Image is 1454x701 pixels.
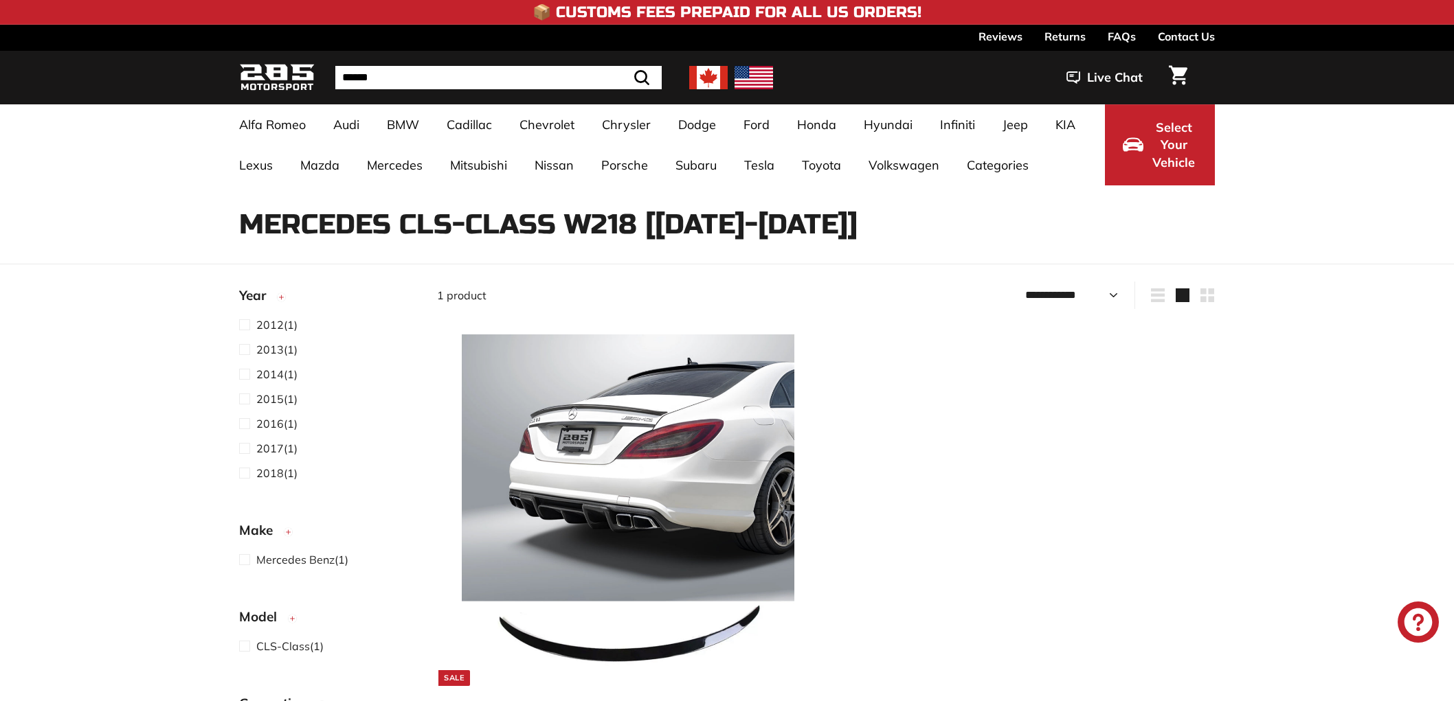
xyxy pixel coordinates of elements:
[1042,104,1089,145] a: KIA
[1158,25,1215,48] a: Contact Us
[521,145,588,185] a: Nissan
[256,417,284,430] span: 2016
[783,104,850,145] a: Honda
[256,341,298,358] span: (1)
[256,391,298,407] span: (1)
[1087,69,1143,87] span: Live Chat
[256,551,348,568] span: (1)
[256,466,284,480] span: 2018
[730,145,788,185] a: Tesla
[438,670,470,686] div: Sale
[850,104,926,145] a: Hyundai
[730,104,783,145] a: Ford
[256,441,284,455] span: 2017
[239,520,283,540] span: Make
[1105,104,1215,185] button: Select Your Vehicle
[239,62,315,94] img: Logo_285_Motorsport_areodynamics_components
[256,343,284,356] span: 2013
[989,104,1042,145] a: Jeep
[788,145,855,185] a: Toyota
[855,145,953,185] a: Volkswagen
[353,145,436,185] a: Mercedes
[225,145,287,185] a: Lexus
[256,638,324,654] span: (1)
[1161,54,1196,101] a: Cart
[239,209,1215,240] h1: Mercedes CLS-Class W218 [[DATE]-[DATE]]
[239,286,276,306] span: Year
[239,281,415,316] button: Year
[588,145,662,185] a: Porsche
[437,287,826,303] div: 1 product
[256,367,284,381] span: 2014
[373,104,433,145] a: BMW
[664,104,730,145] a: Dodge
[506,104,588,145] a: Chevrolet
[256,318,284,332] span: 2012
[926,104,989,145] a: Infiniti
[225,104,320,145] a: Alfa Romeo
[1394,601,1443,646] inbox-online-store-chat: Shopify online store chat
[239,603,415,637] button: Model
[953,145,1042,185] a: Categories
[239,607,287,627] span: Model
[588,104,664,145] a: Chrysler
[256,392,284,406] span: 2015
[978,25,1022,48] a: Reviews
[533,4,921,21] h4: 📦 Customs Fees Prepaid for All US Orders!
[433,104,506,145] a: Cadillac
[256,415,298,432] span: (1)
[1049,60,1161,95] button: Live Chat
[436,145,521,185] a: Mitsubishi
[256,440,298,457] span: (1)
[287,145,353,185] a: Mazda
[662,145,730,185] a: Subaru
[1108,25,1136,48] a: FAQs
[320,104,373,145] a: Audi
[1044,25,1086,48] a: Returns
[256,366,298,382] span: (1)
[256,553,335,566] span: Mercedes Benz
[1150,119,1197,172] span: Select Your Vehicle
[256,465,298,481] span: (1)
[256,317,298,333] span: (1)
[335,66,662,89] input: Search
[239,516,415,551] button: Make
[256,639,310,653] span: CLS-Class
